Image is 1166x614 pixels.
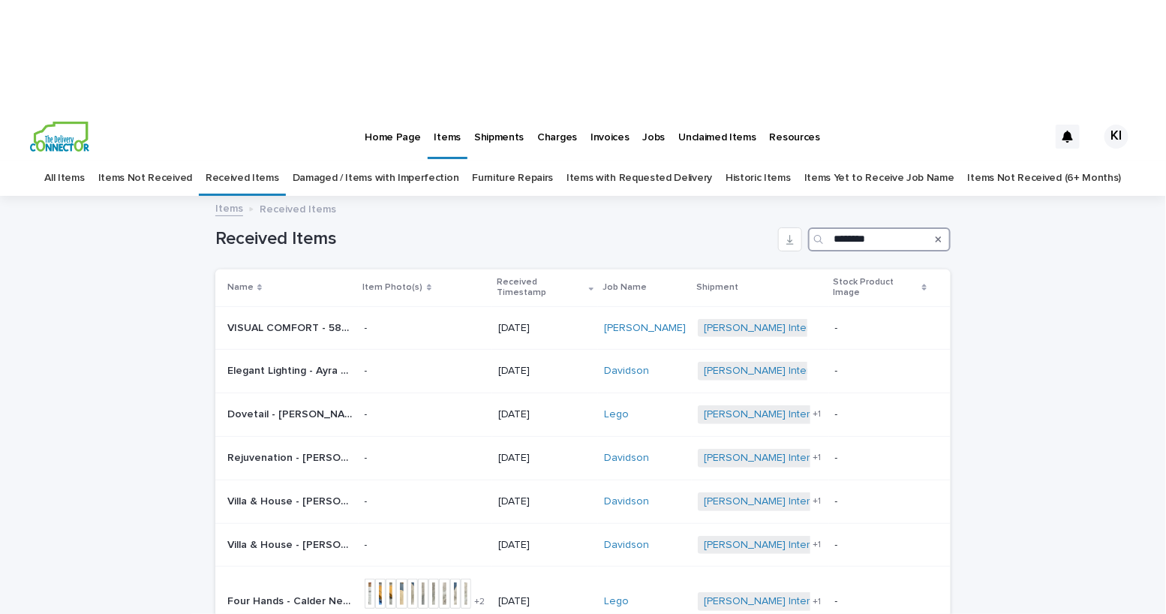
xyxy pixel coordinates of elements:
[293,161,459,196] a: Damaged / Items with Imperfection
[604,452,649,465] a: Davidson
[696,279,738,296] p: Shipment
[365,539,486,552] p: -
[679,113,756,144] p: Unclaimed Items
[704,539,963,552] a: [PERSON_NAME] Interiors | Inbound Shipment | 24788
[835,452,927,465] p: -
[603,279,647,296] p: Job Name
[704,365,960,378] a: [PERSON_NAME] Interiors | Inbound Shipment | 25126
[365,495,486,508] p: -
[98,161,192,196] a: Items Not Received
[584,113,636,159] a: Invoices
[704,495,963,508] a: [PERSON_NAME] Interiors | Inbound Shipment | 24788
[363,279,423,296] p: Item Photo(s)
[770,113,820,144] p: Resources
[834,274,918,302] p: Stock Product Image
[537,113,577,144] p: Charges
[428,113,467,157] a: Items
[498,365,592,378] p: [DATE]
[604,408,629,421] a: Lego
[604,595,629,608] a: Lego
[1104,125,1128,149] div: KI
[260,200,336,216] p: Received Items
[467,113,530,159] a: Shipments
[206,161,279,196] a: Received Items
[604,495,649,508] a: Davidson
[813,453,822,462] span: + 1
[813,597,822,606] span: + 1
[434,113,461,144] p: Items
[835,365,927,378] p: -
[227,319,356,335] p: VISUAL COMFORT - 5882AB/NRT DARLANA EXTRA LARGE TWO TIER CHANDELIER | 77552
[672,113,763,159] a: Unclaimed Items
[604,539,649,552] a: Davidson
[704,408,942,421] a: [PERSON_NAME] Interiors | TDC Delivery | 24494
[215,199,243,216] a: Items
[530,113,584,159] a: Charges
[968,161,1122,196] a: Items Not Received (6+ Months)
[227,405,356,421] p: Dovetail - Jaimes Console/SKUDOV6525-DKBR | 73974
[604,365,649,378] a: Davidson
[227,492,356,508] p: Villa & House - Audrey Cabinet/SKUAUD-200-5126-88 | 75641
[835,539,927,552] p: -
[808,227,951,251] input: Search
[215,436,951,480] tr: Rejuvenation - [PERSON_NAME] Bed [PERSON_NAME]/SKU5687861 | 75640Rejuvenation - [PERSON_NAME] Bed...
[604,322,686,335] a: [PERSON_NAME]
[365,452,486,465] p: -
[704,595,942,608] a: [PERSON_NAME] Interiors | TDC Delivery | 24494
[726,161,791,196] a: Historic Items
[566,161,712,196] a: Items with Requested Delivery
[498,322,592,335] p: [DATE]
[44,161,84,196] a: All Items
[813,410,822,419] span: + 1
[472,161,553,196] a: Furniture Repairs
[215,228,772,250] h1: Received Items
[474,597,485,606] span: + 2
[215,480,951,523] tr: Villa & House - [PERSON_NAME] Cabinet/SKUAUD-200-5126-88 | 75641Villa & House - [PERSON_NAME] Cab...
[365,365,486,378] p: -
[474,113,524,144] p: Shipments
[215,306,951,350] tr: VISUAL COMFORT - 5882AB/NRT DARLANA EXTRA LARGE TWO TIER CHANDELIER | 77552VISUAL COMFORT - 5882A...
[498,539,592,552] p: [DATE]
[215,523,951,567] tr: Villa & House - [PERSON_NAME] Cabinet/SKUAUD-200-5126-88 | 75642Villa & House - [PERSON_NAME] Cab...
[215,350,951,393] tr: Elegant Lighting - Ayra Mirror Replacement 2/SKUMR1A3276BRS | 77221Elegant Lighting - Ayra Mirror...
[365,322,486,335] p: -
[227,279,254,296] p: Name
[835,595,927,608] p: -
[497,274,585,302] p: Received Timestamp
[835,495,927,508] p: -
[365,113,420,144] p: Home Page
[704,452,963,465] a: [PERSON_NAME] Interiors | Inbound Shipment | 24788
[498,495,592,508] p: [DATE]
[591,113,630,144] p: Invoices
[358,113,427,159] a: Home Page
[227,536,356,552] p: Villa & House - Audrey Cabinet/SKUAUD-200-5126-88 | 75642
[804,161,954,196] a: Items Yet to Receive Job Name
[30,122,89,152] img: aCWQmA6OSGG0Kwt8cj3c
[365,408,486,421] p: -
[498,408,592,421] p: [DATE]
[636,113,672,159] a: Jobs
[215,393,951,437] tr: Dovetail - [PERSON_NAME] Console/SKUDOV6525-DKBR | 73974Dovetail - [PERSON_NAME] Console/SKUDOV65...
[498,595,592,608] p: [DATE]
[227,362,356,378] p: Elegant Lighting - Ayra Mirror Replacement 2/SKUMR1A3276BRS | 77221
[227,592,356,608] p: Four Hands - Calder Nesting Coffee Table/SKUIMAR-217A | 74838
[813,497,822,506] span: + 1
[813,540,822,549] span: + 1
[643,113,666,144] p: Jobs
[704,322,960,335] a: [PERSON_NAME] Interiors | Inbound Shipment | 25213
[763,113,827,159] a: Resources
[835,408,927,421] p: -
[498,452,592,465] p: [DATE]
[227,449,356,465] p: Rejuvenation - Florence Canopy Bed King/SKU5687861 | 75640
[835,322,927,335] p: -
